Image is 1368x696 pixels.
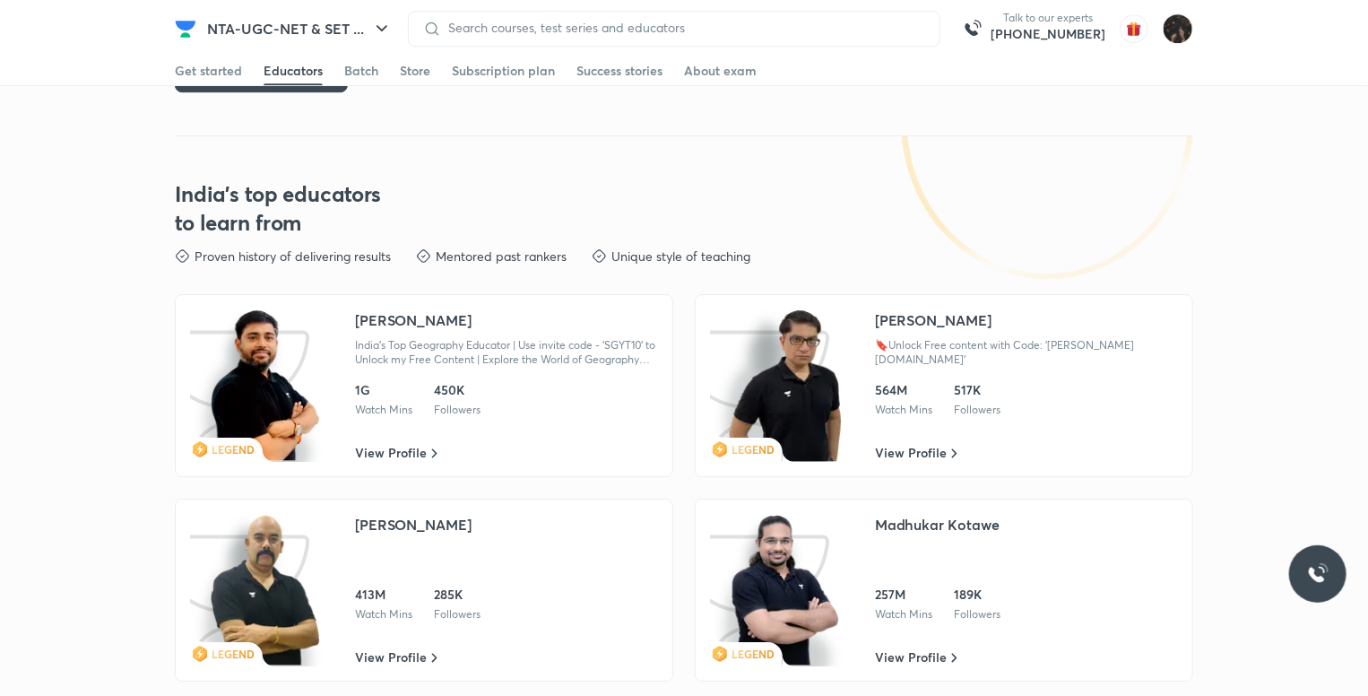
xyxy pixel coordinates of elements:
a: Educators [264,57,323,85]
div: Followers [434,403,481,417]
div: Watch Mins [875,607,932,622]
span: View Profile [355,648,427,666]
div: Watch Mins [355,607,412,622]
input: Search courses, test series and educators [441,21,925,35]
span: View Profile [875,444,947,462]
img: Company Logo [175,18,196,39]
a: Success stories [576,57,662,85]
p: Proven history of delivering results [195,248,391,265]
span: View Profile [875,648,947,666]
p: Talk to our experts [991,11,1105,25]
div: Madhukar Kotawe [875,514,1000,535]
a: Get started [175,57,242,85]
div: Subscription plan [452,62,555,80]
div: India's Top Geography Educator | Use invite code - 'SGYT10' to Unlock my Free Content | Explore t... [355,338,658,367]
div: Followers [434,607,481,622]
div: Followers [954,607,1000,622]
p: Mentored past rankers [436,248,567,265]
h3: India's top educators to learn from [175,179,383,237]
div: 257M [875,586,932,604]
span: LEGEND [732,647,775,661]
div: About exam [684,62,757,80]
a: View Profile [355,444,437,462]
div: 517K [954,381,1000,399]
img: call-us [955,11,991,47]
a: View Profile [875,648,957,666]
div: [PERSON_NAME] [355,514,472,535]
a: [PHONE_NUMBER] [991,25,1105,43]
img: class [208,514,323,666]
img: class [728,514,843,666]
div: Success stories [576,62,662,80]
div: 🔖Unlock Free content with Code: '[PERSON_NAME][DOMAIN_NAME]' [875,338,1178,367]
p: Unique style of teaching [611,248,750,265]
a: View Profile [355,648,437,666]
div: 413M [355,586,412,604]
div: Batch [344,62,378,80]
span: LEGEND [732,442,775,457]
a: Store [400,57,430,85]
button: NTA-UGC-NET & SET ... [196,11,403,47]
img: avatar [1120,14,1148,43]
a: Subscription plan [452,57,555,85]
span: LEGEND [212,647,255,661]
div: Get started [175,62,242,80]
div: Educators [264,62,323,80]
img: icon [190,309,324,462]
div: 285K [434,586,481,604]
div: [PERSON_NAME] [355,309,472,331]
span: View Profile [355,444,427,462]
div: 189K [954,586,1000,604]
div: 1G [355,381,412,399]
a: Batch [344,57,378,85]
a: iconclassLEGEND[PERSON_NAME]413MWatch Mins285KFollowersView Profile [175,499,673,682]
div: Watch Mins [875,403,932,417]
a: iconclassLEGENDMadhukar Kotawe257MWatch Mins189KFollowersView Profile [695,499,1193,682]
div: Store [400,62,430,80]
img: icon [710,309,844,462]
div: 450K [434,381,481,399]
img: Mahi Jimin [1163,13,1193,44]
img: icon [190,514,324,666]
a: View Profile [875,444,957,462]
div: [PERSON_NAME] [875,309,991,331]
div: Followers [954,403,1000,417]
img: class [728,309,843,462]
a: iconclassLEGEND[PERSON_NAME]India's Top Geography Educator | Use invite code - 'SGYT10' to Unlock... [175,294,673,477]
span: LEGEND [212,442,255,457]
a: About exam [684,57,757,85]
div: Watch Mins [355,403,412,417]
div: 564M [875,381,932,399]
img: class [208,309,323,462]
img: icon [710,514,844,666]
a: iconclassLEGEND[PERSON_NAME]🔖Unlock Free content with Code: '[PERSON_NAME][DOMAIN_NAME]'564MWatch... [695,294,1193,477]
img: ttu [1307,563,1329,585]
